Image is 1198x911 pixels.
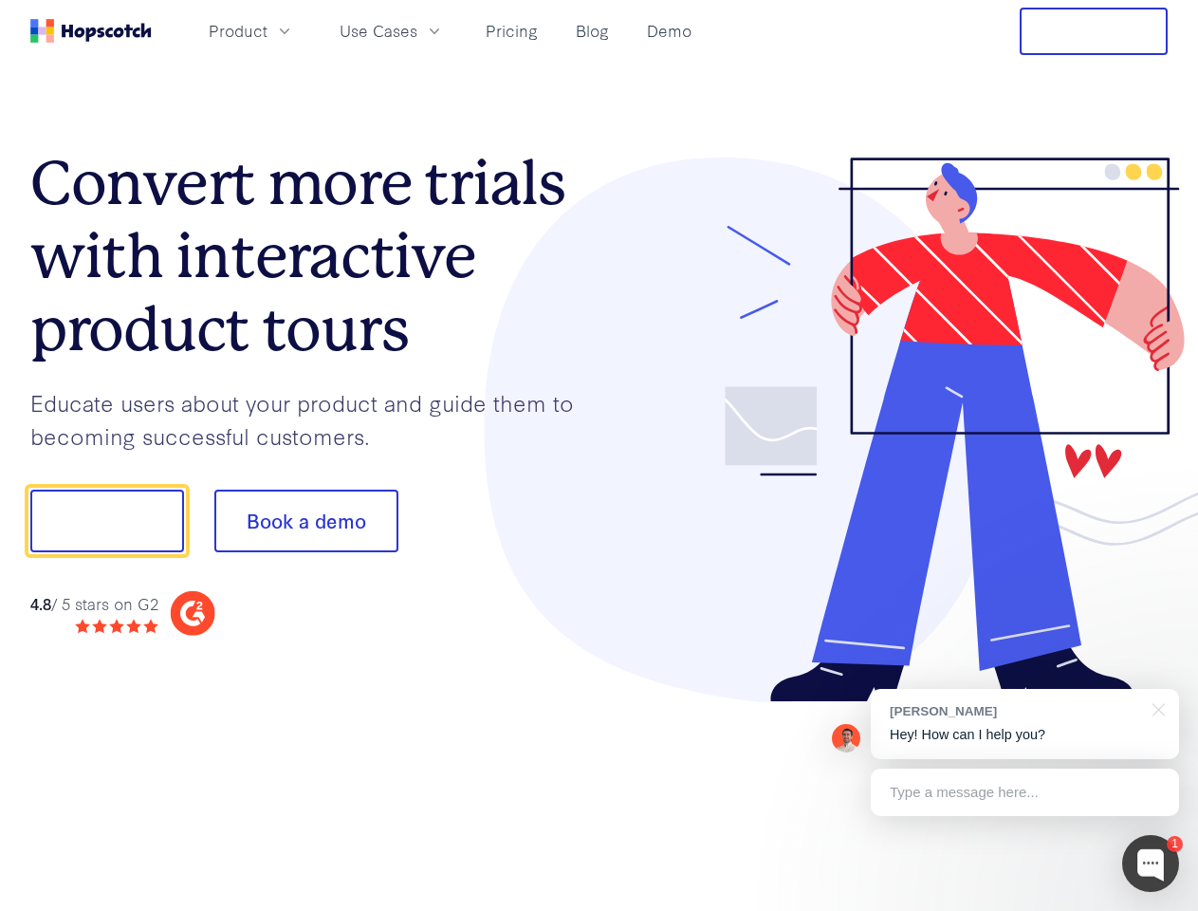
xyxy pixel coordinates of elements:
img: Mark Spera [832,724,860,753]
h1: Convert more trials with interactive product tours [30,147,599,365]
a: Pricing [478,15,545,46]
button: Book a demo [214,490,398,552]
a: Blog [568,15,617,46]
span: Product [209,19,267,43]
div: [PERSON_NAME] [890,702,1141,720]
button: Product [197,15,305,46]
a: Demo [639,15,699,46]
strong: 4.8 [30,592,51,614]
div: Type a message here... [871,769,1179,816]
span: Use Cases [340,19,417,43]
p: Hey! How can I help you? [890,725,1160,745]
div: 1 [1167,836,1183,852]
a: Home [30,19,152,43]
button: Show me! [30,490,184,552]
div: / 5 stars on G2 [30,592,158,616]
button: Free Trial [1020,8,1168,55]
button: Use Cases [328,15,455,46]
p: Educate users about your product and guide them to becoming successful customers. [30,386,599,452]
